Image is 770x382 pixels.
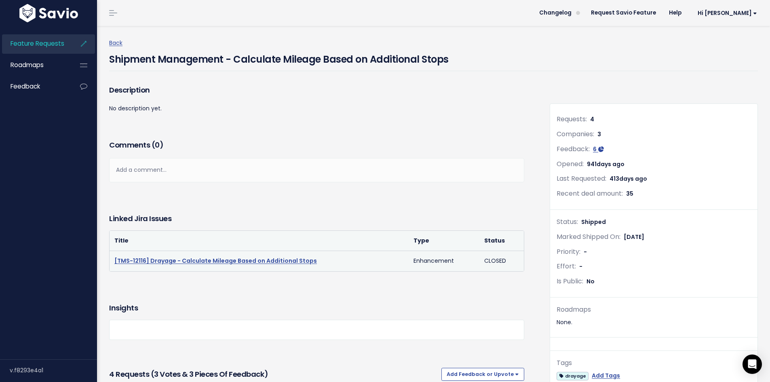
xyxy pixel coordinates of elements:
[557,144,590,154] span: Feedback:
[557,159,584,169] span: Opened:
[624,233,644,241] span: [DATE]
[479,251,524,271] td: CLOSED
[662,7,688,19] a: Help
[557,217,578,226] span: Status:
[109,84,524,96] h3: Description
[619,175,647,183] span: days ago
[109,139,524,151] h3: Comments ( )
[584,7,662,19] a: Request Savio Feature
[586,277,595,285] span: No
[557,304,751,316] div: Roadmaps
[10,360,97,381] div: v.f8293e4a1
[743,355,762,374] div: Open Intercom Messenger
[557,372,589,380] span: drayage
[557,174,606,183] span: Last Requested:
[593,145,597,153] span: 6
[11,82,40,91] span: Feedback
[2,77,67,96] a: Feedback
[11,39,64,48] span: Feature Requests
[557,317,751,327] div: None.
[579,262,582,270] span: -
[557,129,594,139] span: Companies:
[590,115,594,123] span: 4
[109,48,449,67] h4: Shipment Management - Calculate Mileage Based on Additional Stops
[11,61,44,69] span: Roadmaps
[581,218,606,226] span: Shipped
[155,140,160,150] span: 0
[17,4,80,22] img: logo-white.9d6f32f41409.svg
[539,10,572,16] span: Changelog
[557,262,576,271] span: Effort:
[593,145,604,153] a: 6
[557,371,589,381] a: drayage
[698,10,757,16] span: Hi [PERSON_NAME]
[557,232,620,241] span: Marked Shipped On:
[110,231,409,251] th: Title
[109,103,524,114] p: No description yet.
[557,114,587,124] span: Requests:
[109,39,122,47] a: Back
[479,231,524,251] th: Status
[109,369,438,380] h3: 4 Requests (3 Votes & 3 pieces of Feedback)
[557,357,751,369] div: Tags
[610,175,647,183] span: 413
[441,368,524,381] button: Add Feedback or Upvote
[584,248,587,256] span: -
[626,190,633,198] span: 35
[557,276,583,286] span: Is Public:
[109,213,171,224] h3: Linked Jira issues
[587,160,624,168] span: 941
[2,56,67,74] a: Roadmaps
[597,160,624,168] span: days ago
[597,130,601,138] span: 3
[109,302,138,314] h3: Insights
[109,158,524,182] div: Add a comment...
[409,231,479,251] th: Type
[2,34,67,53] a: Feature Requests
[557,189,623,198] span: Recent deal amount:
[557,247,580,256] span: Priority:
[592,371,620,381] a: Add Tags
[114,257,317,265] a: [TMS-12116] Drayage - Calculate Mileage Based on Additional Stops
[409,251,479,271] td: Enhancement
[688,7,764,19] a: Hi [PERSON_NAME]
